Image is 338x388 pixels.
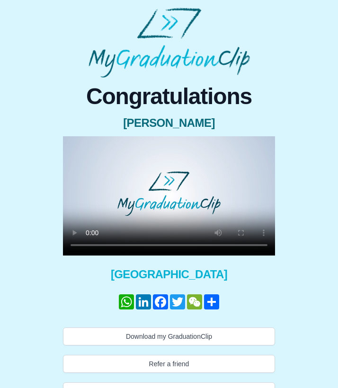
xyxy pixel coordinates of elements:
span: Congratulations [63,85,275,108]
a: Twitter [169,294,186,309]
span: [PERSON_NAME] [63,115,275,131]
a: LinkedIn [135,294,152,309]
a: Share [203,294,220,309]
a: WhatsApp [118,294,135,309]
button: Refer a friend [63,355,275,373]
button: Download my GraduationClip [63,327,275,345]
span: [GEOGRAPHIC_DATA] [63,267,275,282]
a: WeChat [186,294,203,309]
a: Facebook [152,294,169,309]
img: MyGraduationClip [89,8,250,78]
